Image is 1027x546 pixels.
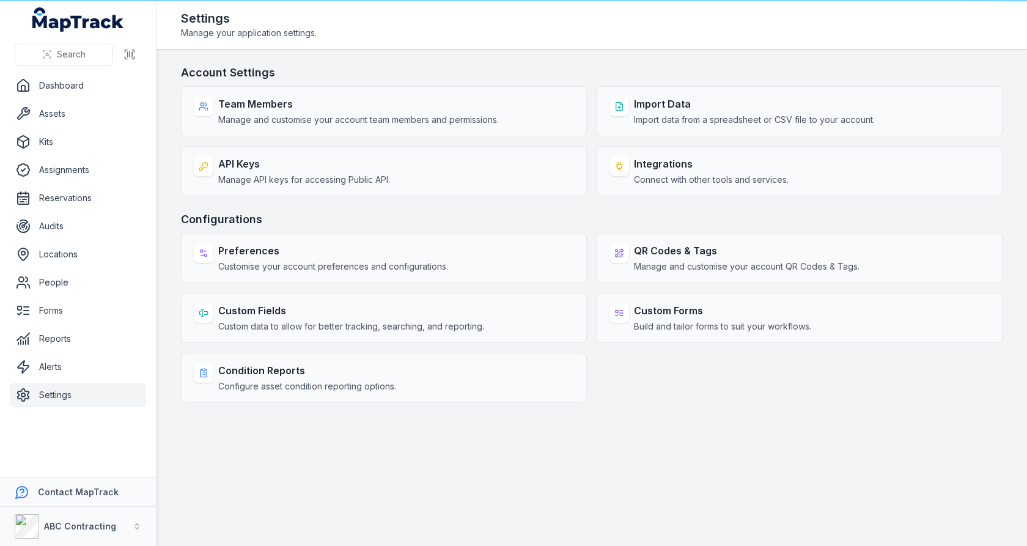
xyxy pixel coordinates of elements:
strong: Import Data [634,97,875,111]
span: Manage and customise your account QR Codes & Tags. [634,260,860,273]
a: PreferencesCustomise your account preferences and configurations. [181,233,587,283]
strong: ABC Contracting [44,521,116,531]
span: Customise your account preferences and configurations. [218,260,448,273]
span: Search [57,48,86,61]
strong: Custom Forms [634,303,811,318]
h2: Settings [181,10,317,27]
a: QR Codes & TagsManage and customise your account QR Codes & Tags. [597,233,1003,283]
a: Assignments [10,158,146,182]
a: People [10,270,146,295]
span: Manage and customise your account team members and permissions. [218,114,499,126]
a: MapTrack [32,7,124,32]
a: API KeysManage API keys for accessing Public API. [181,146,587,196]
span: Import data from a spreadsheet or CSV file to your account. [634,114,875,126]
button: Search [15,43,113,66]
a: Dashboard [10,73,146,98]
span: Build and tailor forms to suit your workflows. [634,320,811,333]
strong: Team Members [218,97,499,111]
strong: Preferences [218,243,448,258]
a: Locations [10,242,146,267]
span: Connect with other tools and services. [634,174,789,186]
a: Settings [10,383,146,407]
h3: Configurations [181,211,1003,228]
a: Audits [10,214,146,238]
a: Custom FieldsCustom data to allow for better tracking, searching, and reporting. [181,293,587,343]
a: Team MembersManage and customise your account team members and permissions. [181,86,587,136]
strong: Contact MapTrack [38,487,119,497]
a: IntegrationsConnect with other tools and services. [597,146,1003,196]
h3: Account Settings [181,64,1003,81]
strong: Custom Fields [218,303,484,318]
strong: Integrations [634,157,789,171]
span: Configure asset condition reporting options. [218,380,396,393]
a: Condition ReportsConfigure asset condition reporting options. [181,353,587,403]
a: Reports [10,326,146,351]
a: Custom FormsBuild and tailor forms to suit your workflows. [597,293,1003,343]
strong: Condition Reports [218,363,396,378]
a: Reservations [10,186,146,210]
strong: API Keys [218,157,390,171]
span: Manage API keys for accessing Public API. [218,174,390,186]
a: Import DataImport data from a spreadsheet or CSV file to your account. [597,86,1003,136]
strong: QR Codes & Tags [634,243,860,258]
span: Manage your application settings. [181,27,317,39]
a: Alerts [10,355,146,379]
a: Kits [10,130,146,154]
span: Custom data to allow for better tracking, searching, and reporting. [218,320,484,333]
a: Forms [10,298,146,323]
a: Assets [10,101,146,126]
